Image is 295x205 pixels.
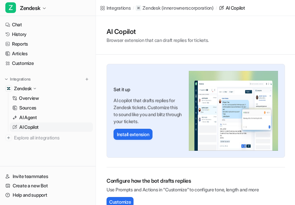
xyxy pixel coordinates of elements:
[3,172,93,181] a: Invite teammates
[3,39,93,49] a: Reports
[107,27,209,37] h1: AI Copilot
[85,77,89,82] img: menu_add.svg
[10,94,93,103] a: Overview
[3,190,93,200] a: Help and support
[107,4,131,11] div: Integrations
[226,4,245,11] div: AI Copilot
[3,20,93,29] a: Chat
[107,37,209,44] p: Browser extension that can draft replies for tickets.
[19,104,36,111] p: Sources
[19,124,39,130] p: AI Copilot
[3,76,33,83] button: Integrations
[3,59,93,68] a: Customize
[3,181,93,190] a: Create a new Bot
[161,5,213,11] p: ( innerownerscorporation )
[114,129,152,140] button: Install extension
[189,71,278,151] img: Zendesk AI Copilot
[5,2,16,13] span: Z
[219,4,245,11] a: AI Copilot
[133,5,134,11] span: /
[143,5,160,11] p: Zendesk
[136,5,213,11] a: Zendesk(innerownerscorporation)
[3,49,93,58] a: Articles
[10,113,93,122] a: AI Agent
[7,87,11,91] img: Zendesk
[19,114,37,121] p: AI Agent
[10,122,93,132] a: AI Copilot
[100,4,131,11] a: Integrations
[216,5,217,11] span: /
[3,133,93,142] a: Explore all integrations
[107,177,285,185] h2: Configure how the bot drafts replies
[4,77,9,82] img: expand menu
[14,132,90,143] span: Explore all integrations
[5,134,12,141] img: explore all integrations
[107,186,285,193] p: Use Prompts and Actions in “Customize” to configure tone, length and more
[20,3,40,13] span: Zendesk
[114,97,182,125] p: AI copilot that drafts replies for Zendesk tickets. Customize this to sound like you and blitz th...
[114,86,182,93] h3: Set it up
[14,85,32,92] p: Zendesk
[10,77,31,82] p: Integrations
[19,95,39,102] p: Overview
[3,30,93,39] a: History
[10,103,93,112] a: Sources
